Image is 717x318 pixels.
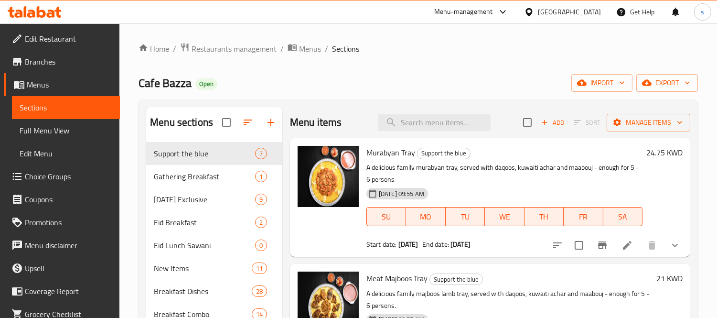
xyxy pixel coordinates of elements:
[564,207,603,226] button: FR
[216,112,236,132] span: Select all sections
[4,165,120,188] a: Choice Groups
[429,274,483,285] div: Support the blue
[195,78,217,90] div: Open
[192,43,277,55] span: Restaurants management
[450,238,471,251] b: [DATE]
[173,43,176,55] li: /
[25,263,112,274] span: Upsell
[146,257,282,280] div: New Items11
[154,217,255,228] span: Eid Breakfast
[641,234,663,257] button: delete
[669,240,681,251] svg: Show Choices
[366,271,428,285] span: Meat Majboos Tray
[636,74,698,92] button: export
[150,115,213,130] h2: Menu sections
[255,217,267,228] div: items
[524,207,564,226] button: TH
[154,240,255,251] span: Eid Lunch Sawani
[485,207,524,226] button: WE
[603,207,642,226] button: SA
[25,33,112,44] span: Edit Restaurant
[579,77,625,89] span: import
[398,238,418,251] b: [DATE]
[180,43,277,55] a: Restaurants management
[614,117,683,129] span: Manage items
[517,112,537,132] span: Select section
[298,146,359,207] img: Murabyan Tray
[607,210,639,224] span: SA
[644,77,690,89] span: export
[252,263,267,274] div: items
[146,165,282,188] div: Gathering Breakfast1
[366,162,642,186] p: A delicious family murabyan tray, served with daqoos, kuwaiti achar and maabouj - enough for 5 - ...
[236,111,259,134] span: Sort sections
[12,96,120,119] a: Sections
[255,148,267,159] div: items
[4,257,120,280] a: Upsell
[422,238,449,251] span: End date:
[25,171,112,182] span: Choice Groups
[299,43,321,55] span: Menus
[4,50,120,73] a: Branches
[663,234,686,257] button: show more
[607,114,690,132] button: Manage items
[252,285,267,297] div: items
[25,217,112,228] span: Promotions
[288,43,321,55] a: Menus
[4,27,120,50] a: Edit Restaurant
[366,145,415,160] span: Murabyan Tray
[256,149,267,158] span: 7
[25,285,112,297] span: Coverage Report
[449,210,481,224] span: TU
[537,115,568,130] button: Add
[290,115,342,130] h2: Menu items
[154,148,255,159] span: Support the blue
[256,218,267,227] span: 2
[656,272,683,285] h6: 21 KWD
[154,285,251,297] span: Breakfast Dishes
[25,240,112,251] span: Menu disclaimer
[20,148,112,159] span: Edit Menu
[538,7,601,17] div: [GEOGRAPHIC_DATA]
[569,235,589,255] span: Select to update
[256,241,267,250] span: 0
[417,148,470,159] span: Support the blue
[255,171,267,182] div: items
[621,240,633,251] a: Edit menu item
[146,211,282,234] div: Eid Breakfast2
[325,43,328,55] li: /
[332,43,359,55] span: Sections
[139,72,192,94] span: Cafe Bazza
[154,171,255,182] span: Gathering Breakfast
[4,211,120,234] a: Promotions
[540,117,566,128] span: Add
[259,111,282,134] button: Add section
[366,288,653,312] p: A delicious family majboos lamb tray, served with daqoos, kuwaiti achar and maabouj - enough for ...
[25,194,112,205] span: Coupons
[406,207,445,226] button: MO
[4,188,120,211] a: Coupons
[366,207,406,226] button: SU
[256,195,267,204] span: 9
[568,115,607,130] span: Select section first
[146,234,282,257] div: Eid Lunch Sawani0
[146,142,282,165] div: Support the blue7
[4,280,120,303] a: Coverage Report
[139,43,169,55] a: Home
[256,172,267,181] span: 1
[537,115,568,130] span: Add item
[567,210,599,224] span: FR
[154,263,251,274] span: New Items
[154,194,255,205] div: Ramadan Exclusive
[378,114,491,131] input: search
[646,146,683,159] h6: 24.75 KWD
[591,234,614,257] button: Branch-specific-item
[139,43,698,55] nav: breadcrumb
